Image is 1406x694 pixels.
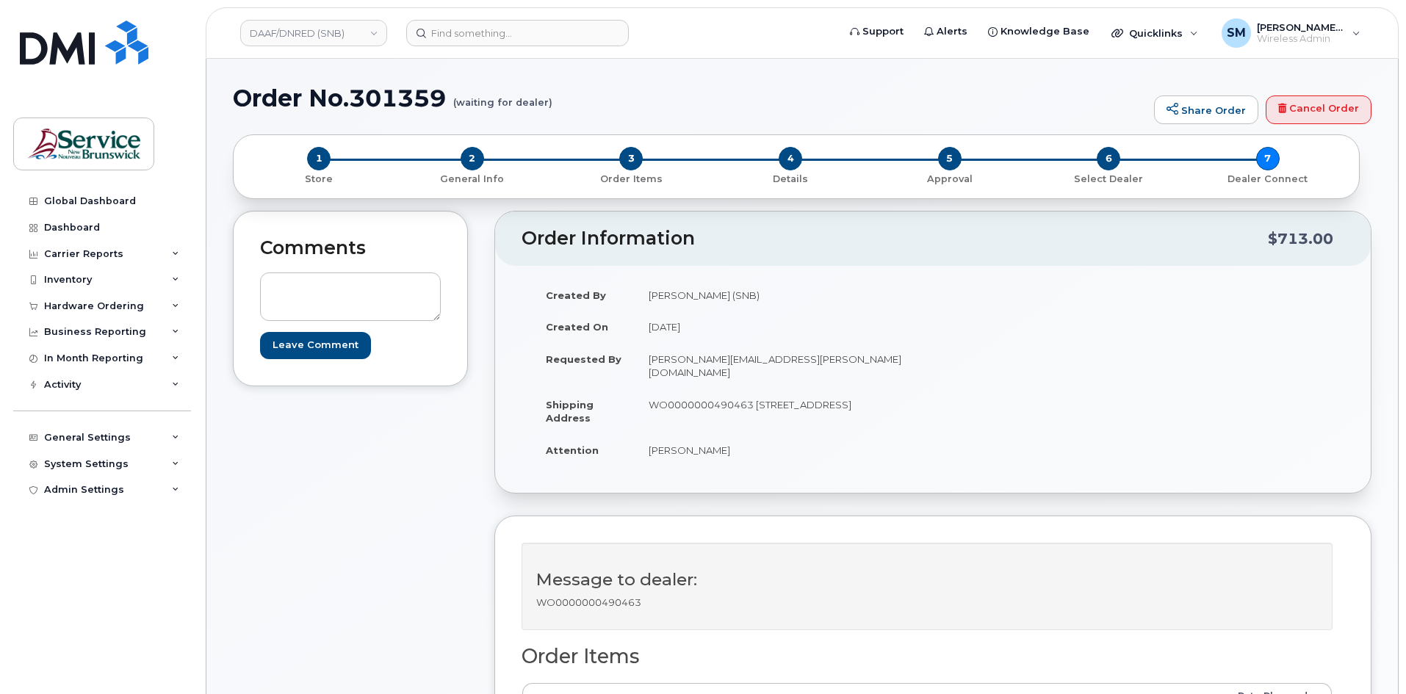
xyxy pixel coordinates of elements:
p: General Info [399,173,547,186]
strong: Created By [546,289,606,301]
td: [PERSON_NAME][EMAIL_ADDRESS][PERSON_NAME][DOMAIN_NAME] [635,343,922,388]
p: WO0000000490463 [536,596,1318,610]
a: 4 Details [711,170,870,186]
td: [DATE] [635,311,922,343]
h2: Order Items [522,646,1333,668]
p: Select Dealer [1035,173,1183,186]
strong: Created On [546,321,608,333]
p: Details [717,173,865,186]
span: 5 [938,147,962,170]
p: Store [251,173,387,186]
a: 5 Approval [870,170,1029,186]
strong: Shipping Address [546,399,594,424]
h1: Order No.301359 [233,85,1147,111]
td: WO0000000490463 [STREET_ADDRESS] [635,388,922,434]
span: 1 [307,147,331,170]
a: 6 Select Dealer [1029,170,1189,186]
span: 6 [1097,147,1120,170]
a: 3 Order Items [552,170,711,186]
td: [PERSON_NAME] [635,434,922,466]
h2: Order Information [522,228,1268,249]
strong: Requested By [546,353,621,365]
small: (waiting for dealer) [453,85,552,108]
p: Order Items [558,173,705,186]
span: 3 [619,147,643,170]
a: 2 General Info [393,170,552,186]
span: 2 [461,147,484,170]
a: 1 Store [245,170,393,186]
td: [PERSON_NAME] (SNB) [635,279,922,311]
span: 4 [779,147,802,170]
input: Leave Comment [260,332,371,359]
h3: Message to dealer: [536,571,1318,589]
a: Cancel Order [1266,95,1371,125]
div: $713.00 [1268,225,1333,253]
strong: Attention [546,444,599,456]
a: Share Order [1154,95,1258,125]
p: Approval [876,173,1023,186]
h2: Comments [260,238,441,259]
